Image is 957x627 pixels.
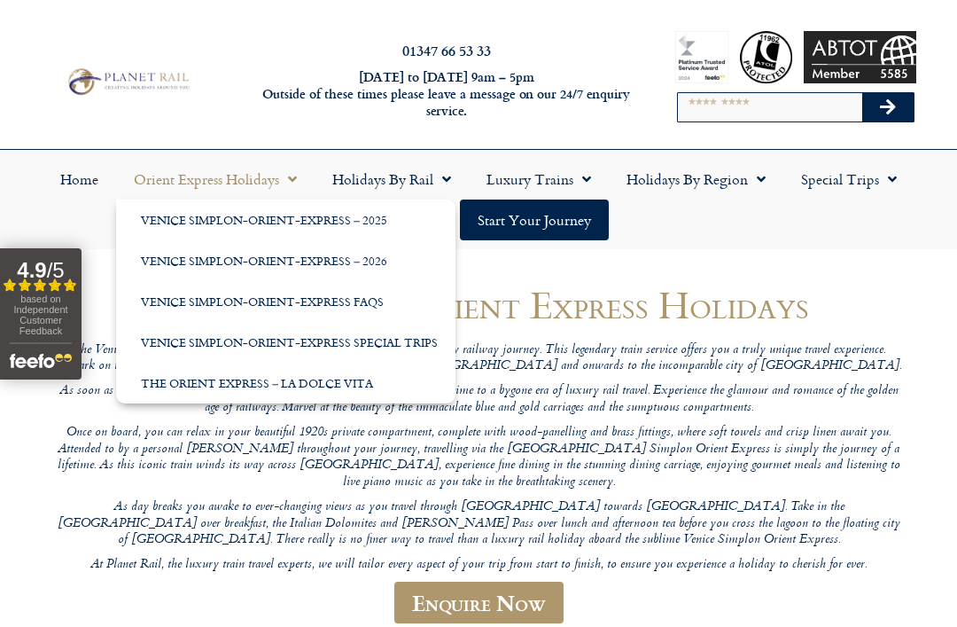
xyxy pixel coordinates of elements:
a: Luxury Trains [469,159,609,200]
p: As day breaks you awake to ever-changing views as you travel through [GEOGRAPHIC_DATA] towards [G... [53,499,904,549]
h1: Venice Simplon Orient Express Holidays [53,284,904,325]
p: As soon as you board the Venice Simplon Orient Express you will step back in time to a bygone era... [53,383,904,416]
a: Venice Simplon-Orient-Express – 2025 [116,200,455,240]
a: Home [43,159,116,200]
a: The Orient Express – La Dolce Vita [116,363,455,404]
ul: Orient Express Holidays [116,200,455,404]
a: Special Trips [783,159,914,200]
a: Enquire Now [394,582,564,623]
button: Search [862,93,914,121]
a: Venice Simplon-Orient-Express FAQs [116,281,455,322]
h6: [DATE] to [DATE] 9am – 5pm Outside of these times please leave a message on our 24/7 enquiry serv... [260,69,634,119]
p: Once on board, you can relax in your beautiful 1920s private compartment, complete with wood-pane... [53,425,904,491]
a: Holidays by Rail [315,159,469,200]
a: Orient Express Holidays [116,159,315,200]
a: Holidays by Region [609,159,783,200]
a: 01347 66 53 33 [402,40,491,60]
p: The Venice Simplon Orient Express is possibly the world’s most iconic luxury railway journey. Thi... [53,342,904,375]
nav: Menu [9,159,948,240]
a: Start your Journey [460,200,609,240]
img: Planet Rail Train Holidays Logo [63,66,192,98]
a: Venice Simplon-Orient-Express – 2026 [116,240,455,281]
p: At Planet Rail, the luxury train travel experts, we will tailor every aspect of your trip from st... [53,557,904,574]
a: Venice Simplon-Orient-Express Special Trips [116,322,455,363]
